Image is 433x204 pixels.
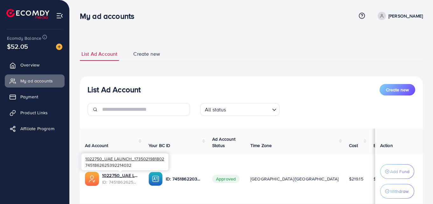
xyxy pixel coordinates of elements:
[81,50,117,58] span: List Ad Account
[349,142,358,149] span: Cost
[390,187,409,195] p: Withdraw
[380,164,414,179] button: Add Fund
[133,50,160,58] span: Create new
[212,136,236,149] span: Ad Account Status
[5,59,65,71] a: Overview
[102,179,138,185] span: ID: 7451862625392214032
[20,62,39,68] span: Overview
[380,84,415,95] button: Create new
[7,35,41,41] span: Ecomdy Balance
[228,104,269,114] input: Search for option
[56,12,63,19] img: menu
[204,105,227,114] span: All status
[388,12,423,20] p: [PERSON_NAME]
[6,9,49,19] img: logo
[349,176,363,182] span: $219.15
[375,12,423,20] a: [PERSON_NAME]
[20,78,53,84] span: My ad accounts
[7,42,28,51] span: $52.05
[56,44,62,50] img: image
[250,142,272,149] span: Time Zone
[166,175,202,183] p: ID: 7451862203302494225
[80,11,139,21] h3: My ad accounts
[87,85,141,94] h3: List Ad Account
[81,153,168,170] div: 7451862625392214032
[149,172,163,186] img: ic-ba-acc.ded83a64.svg
[380,142,393,149] span: Action
[85,156,164,162] span: 1022750_UAE LAUNCH_1735021981802
[390,168,409,175] p: Add Fund
[380,184,414,199] button: Withdraw
[5,122,65,135] a: Affiliate Program
[250,176,339,182] span: [GEOGRAPHIC_DATA]/[GEOGRAPHIC_DATA]
[20,94,38,100] span: Payment
[85,142,108,149] span: Ad Account
[85,172,99,186] img: ic-ads-acc.e4c84228.svg
[200,103,280,116] div: Search for option
[20,125,54,132] span: Affiliate Program
[5,90,65,103] a: Payment
[20,109,48,116] span: Product Links
[5,106,65,119] a: Product Links
[406,175,428,199] iframe: Chat
[386,87,409,93] span: Create new
[212,175,240,183] span: Approved
[102,172,138,179] a: 1022750_UAE LAUNCH_1735021981802
[149,142,171,149] span: Your BC ID
[5,74,65,87] a: My ad accounts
